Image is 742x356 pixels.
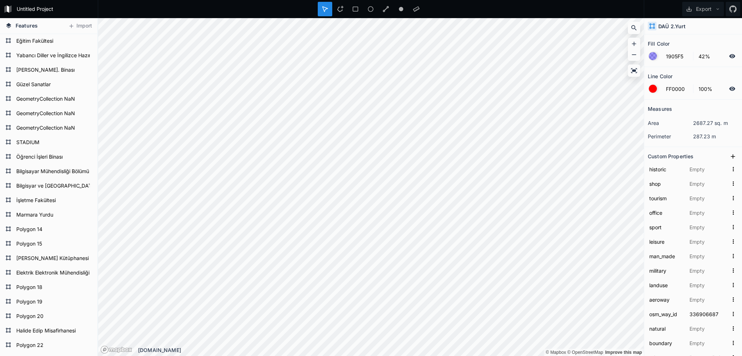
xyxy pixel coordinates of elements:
input: Empty [688,236,728,247]
h2: Measures [648,103,672,114]
input: Empty [688,294,728,305]
input: Name [648,164,684,175]
dd: 2687.27 sq. m [693,119,738,127]
input: Name [648,251,684,261]
span: Features [16,22,38,29]
button: Export [682,2,724,16]
input: Empty [688,207,728,218]
input: Empty [688,309,728,319]
input: Name [648,265,684,276]
input: Name [648,178,684,189]
input: Empty [688,338,728,348]
h2: Custom Properties [648,151,693,162]
input: Name [648,338,684,348]
input: Name [648,323,684,334]
a: Map feedback [605,350,642,355]
button: Import [64,20,96,32]
h4: DAÜ 2.Yurt [658,22,685,30]
input: Name [648,309,684,319]
dt: area [648,119,693,127]
input: Empty [688,222,728,233]
input: Name [648,222,684,233]
dd: 287.23 m [693,133,738,140]
input: Name [648,207,684,218]
input: Name [648,236,684,247]
input: Name [648,294,684,305]
input: Name [648,193,684,204]
div: [DOMAIN_NAME] [138,346,644,354]
input: Empty [688,251,728,261]
input: Empty [688,323,728,334]
h2: Fill Color [648,38,670,49]
a: Mapbox logo [100,345,132,354]
dt: perimeter [648,133,693,140]
input: Empty [688,280,728,290]
h2: Line Color [648,71,672,82]
input: Empty [688,265,728,276]
input: Empty [688,193,728,204]
input: Empty [688,164,728,175]
a: OpenStreetMap [567,350,603,355]
a: Mapbox [546,350,566,355]
input: Empty [688,178,728,189]
input: Name [648,280,684,290]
